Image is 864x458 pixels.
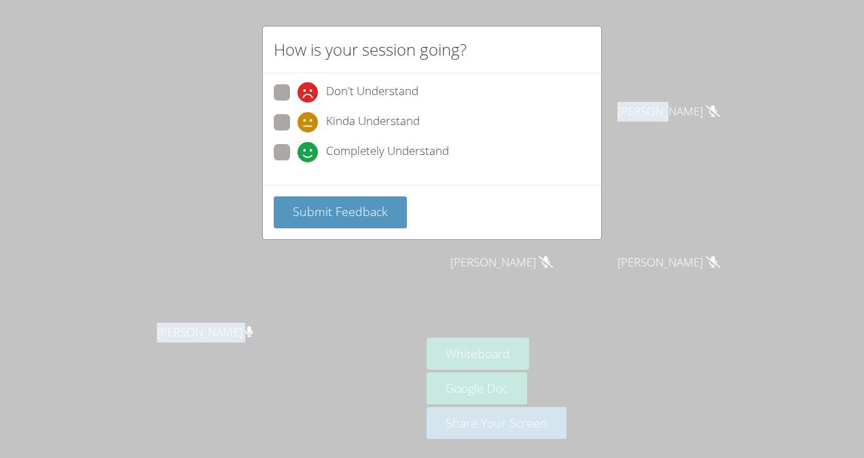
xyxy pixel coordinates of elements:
[293,203,388,219] span: Submit Feedback
[326,82,418,103] span: Don't Understand
[274,196,407,228] button: Submit Feedback
[274,37,467,62] h2: How is your session going?
[326,112,420,133] span: Kinda Understand
[326,142,449,162] span: Completely Understand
